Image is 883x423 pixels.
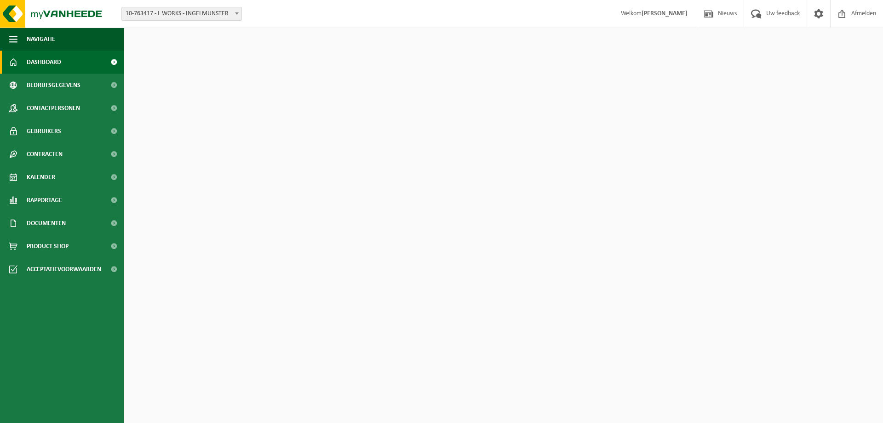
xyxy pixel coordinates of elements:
span: 10-763417 - L WORKS - INGELMUNSTER [121,7,242,21]
strong: [PERSON_NAME] [642,10,688,17]
span: 10-763417 - L WORKS - INGELMUNSTER [122,7,241,20]
span: Dashboard [27,51,61,74]
span: Gebruikers [27,120,61,143]
span: Documenten [27,212,66,235]
span: Contactpersonen [27,97,80,120]
span: Rapportage [27,189,62,212]
span: Contracten [27,143,63,166]
span: Acceptatievoorwaarden [27,258,101,281]
span: Navigatie [27,28,55,51]
span: Bedrijfsgegevens [27,74,80,97]
span: Kalender [27,166,55,189]
span: Product Shop [27,235,69,258]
